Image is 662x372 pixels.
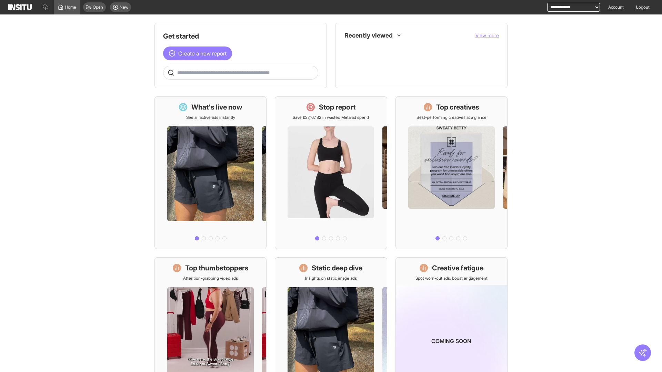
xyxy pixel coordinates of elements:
h1: Get started [163,31,318,41]
h1: What's live now [191,102,242,112]
span: Create a new report [178,49,227,58]
p: Save £27,167.82 in wasted Meta ad spend [293,115,369,120]
a: Top creativesBest-performing creatives at a glance [395,96,508,249]
span: Home [65,4,76,10]
span: Open [93,4,103,10]
button: View more [475,32,499,39]
h1: Top thumbstoppers [185,263,249,273]
h1: Top creatives [436,102,479,112]
h1: Stop report [319,102,355,112]
span: View more [475,32,499,38]
a: Stop reportSave £27,167.82 in wasted Meta ad spend [275,96,387,249]
p: Best-performing creatives at a glance [417,115,487,120]
a: What's live nowSee all active ads instantly [154,96,267,249]
h1: Static deep dive [312,263,362,273]
p: Insights on static image ads [305,276,357,281]
img: Logo [8,4,32,10]
p: Attention-grabbing video ads [183,276,238,281]
span: New [120,4,128,10]
button: Create a new report [163,46,232,60]
p: See all active ads instantly [186,115,235,120]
